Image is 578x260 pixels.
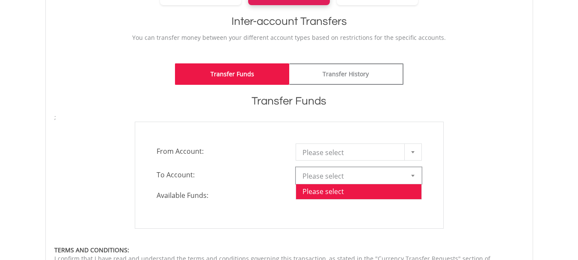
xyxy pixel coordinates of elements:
[150,167,289,182] span: To Account:
[296,184,421,199] li: Please select
[150,143,289,159] span: From Account:
[302,144,402,161] span: Please select
[54,33,524,42] p: You can transfer money between your different account types based on restrictions for the specifi...
[289,63,403,85] a: Transfer History
[54,246,524,254] div: TERMS AND CONDITIONS:
[54,14,524,29] h1: Inter-account Transfers
[54,93,524,109] h1: Transfer Funds
[150,191,289,200] span: Available Funds:
[175,63,289,85] a: Transfer Funds
[302,167,402,185] span: Please select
